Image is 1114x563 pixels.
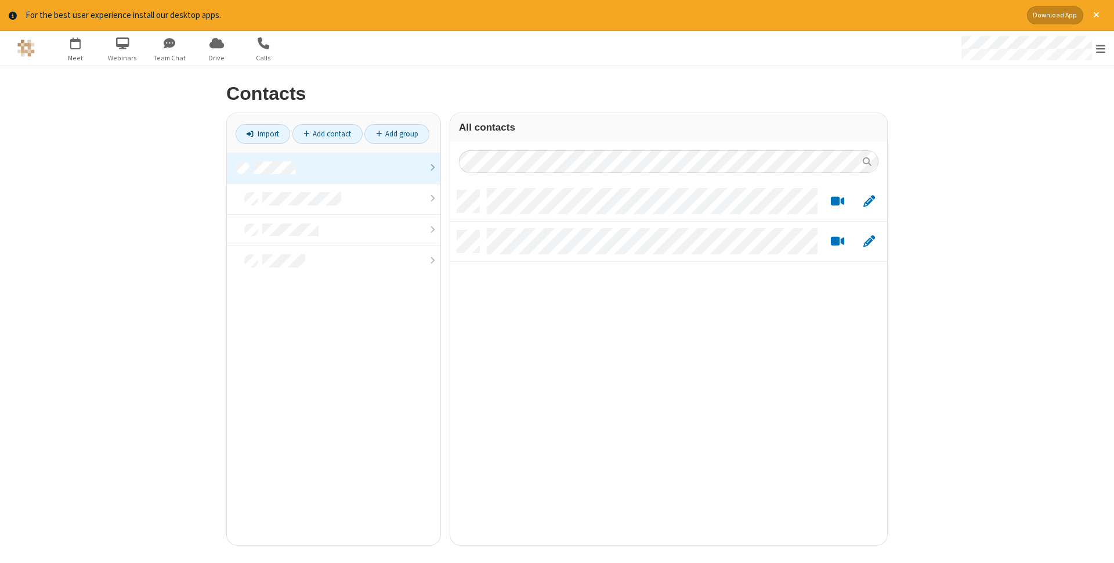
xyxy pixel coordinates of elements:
[826,194,849,208] button: Start a video meeting
[148,53,191,63] span: Team Chat
[242,53,285,63] span: Calls
[17,39,35,57] img: QA Selenium DO NOT DELETE OR CHANGE
[101,53,144,63] span: Webinars
[226,84,888,104] h2: Contacts
[26,9,1018,22] div: For the best user experience install our desktop apps.
[195,53,238,63] span: Drive
[236,124,290,144] a: Import
[1085,533,1105,555] iframe: Chat
[950,31,1114,66] div: Open menu
[858,194,880,208] button: Edit
[826,234,849,248] button: Start a video meeting
[364,124,429,144] a: Add group
[54,53,97,63] span: Meet
[1087,6,1105,24] button: Close alert
[450,182,887,545] div: grid
[1027,6,1083,24] button: Download App
[858,234,880,248] button: Edit
[4,31,48,66] button: Logo
[459,122,878,133] h3: All contacts
[292,124,363,144] a: Add contact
